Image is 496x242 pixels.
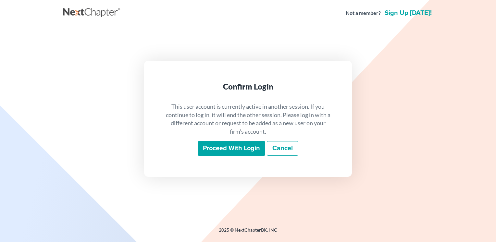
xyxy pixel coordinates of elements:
[198,141,265,156] input: Proceed with login
[165,103,331,136] p: This user account is currently active in another session. If you continue to log in, it will end ...
[346,9,381,17] strong: Not a member?
[383,10,433,16] a: Sign up [DATE]!
[165,81,331,92] div: Confirm Login
[63,227,433,238] div: 2025 © NextChapterBK, INC
[267,141,298,156] a: Cancel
